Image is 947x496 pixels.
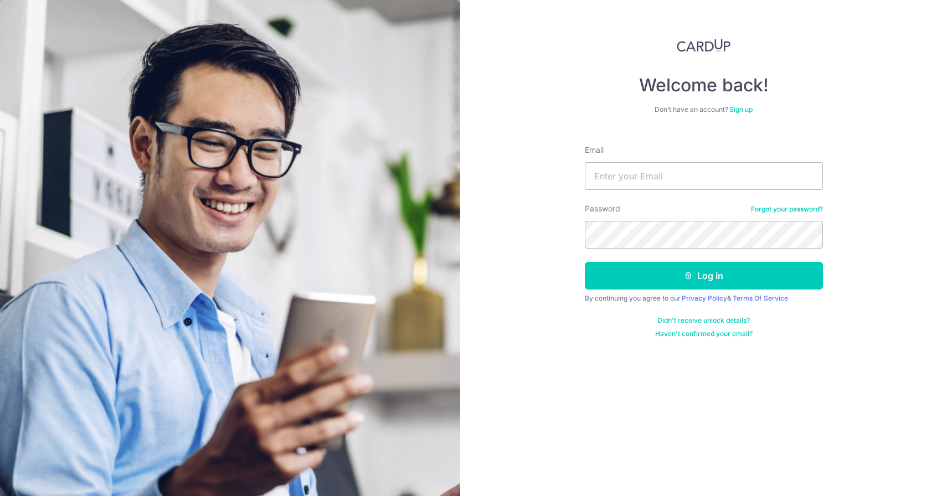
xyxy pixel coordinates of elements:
[682,294,727,302] a: Privacy Policy
[585,162,823,190] input: Enter your Email
[585,294,823,303] div: By continuing you agree to our &
[585,144,604,156] label: Email
[677,39,731,52] img: CardUp Logo
[729,105,753,113] a: Sign up
[751,205,823,214] a: Forgot your password?
[585,203,620,214] label: Password
[585,105,823,114] div: Don’t have an account?
[657,316,750,325] a: Didn't receive unlock details?
[585,262,823,290] button: Log in
[655,329,753,338] a: Haven't confirmed your email?
[733,294,788,302] a: Terms Of Service
[585,74,823,96] h4: Welcome back!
